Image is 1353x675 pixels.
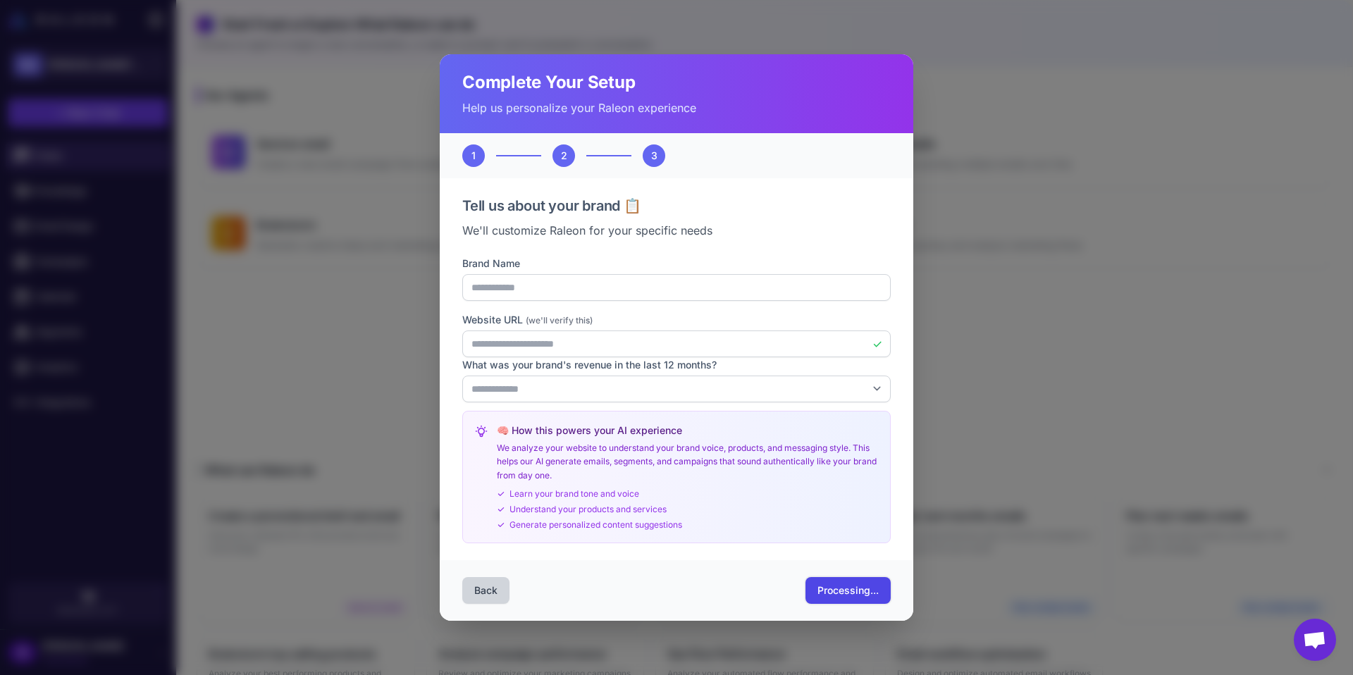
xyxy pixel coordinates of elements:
button: Processing... [805,577,891,604]
div: Generate personalized content suggestions [497,519,879,531]
div: Understand your products and services [497,503,879,516]
h2: Complete Your Setup [462,71,891,94]
label: What was your brand's revenue in the last 12 months? [462,357,891,373]
div: ✓ [872,335,882,352]
div: Open chat [1294,619,1336,661]
label: Website URL [462,312,891,328]
h3: Tell us about your brand 📋 [462,195,891,216]
h4: 🧠 How this powers your AI experience [497,423,879,438]
p: We'll customize Raleon for your specific needs [462,222,891,239]
div: Learn your brand tone and voice [497,488,879,500]
div: 3 [643,144,665,167]
button: Back [462,577,509,604]
p: We analyze your website to understand your brand voice, products, and messaging style. This helps... [497,441,879,483]
label: Brand Name [462,256,891,271]
p: Help us personalize your Raleon experience [462,99,891,116]
div: 1 [462,144,485,167]
div: 2 [552,144,575,167]
span: Processing... [817,583,879,597]
span: (we'll verify this) [526,315,593,326]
